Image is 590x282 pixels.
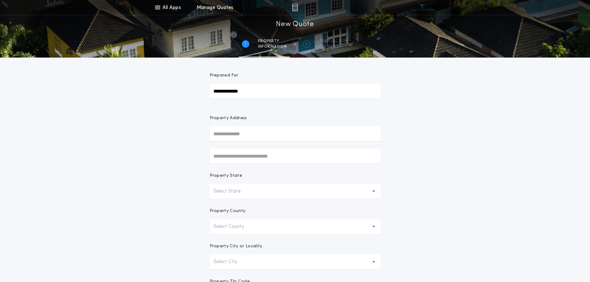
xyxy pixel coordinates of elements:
p: Property County [210,208,246,214]
input: Prepared For [210,84,381,98]
p: Property City or Locality [210,243,262,249]
p: Select State [213,188,251,195]
h2: 1 [245,41,246,46]
p: Select County [213,223,254,230]
h2: 2 [305,41,308,46]
button: Select County [210,219,381,234]
p: Property State [210,173,242,179]
p: Select City [213,258,247,266]
span: Transaction [319,39,348,44]
button: Select City [210,254,381,269]
p: Property Address [210,115,381,121]
p: Prepared For [210,72,238,79]
span: details [319,44,348,49]
h1: New Quote [276,20,314,29]
img: img [292,4,298,11]
span: information [258,44,287,49]
span: Property [258,39,287,44]
button: Select State [210,184,381,199]
img: vs-icon [411,4,434,11]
